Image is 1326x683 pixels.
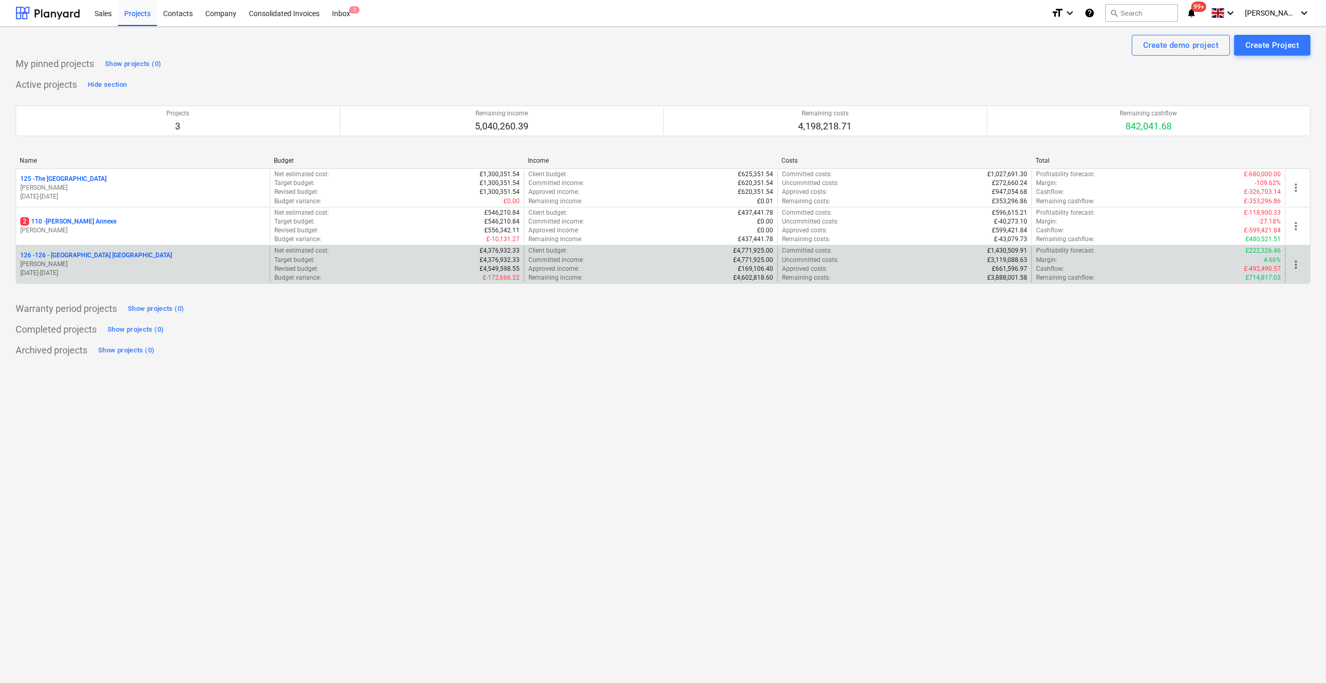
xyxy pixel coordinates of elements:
[782,256,839,265] p: Uncommitted costs :
[20,226,266,235] p: [PERSON_NAME]
[20,217,116,226] p: 110 - [PERSON_NAME] Annexe
[738,170,773,179] p: £625,351.54
[738,208,773,217] p: £437,441.78
[20,217,266,235] div: 2110 -[PERSON_NAME] Annexe[PERSON_NAME]
[274,235,321,244] p: Budget variance :
[274,157,520,164] div: Budget
[782,235,830,244] p: Remaining costs :
[992,265,1027,273] p: £661,596.97
[757,197,773,206] p: £0.01
[1036,273,1095,282] p: Remaining cashflow :
[992,197,1027,206] p: £353,296.86
[484,208,520,217] p: £546,210.84
[1290,181,1302,194] span: more_vert
[1258,217,1281,226] p: -27.18%
[1120,120,1177,133] p: 842,041.68
[274,208,329,217] p: Net estimated cost :
[528,217,584,226] p: Committed income :
[782,208,832,217] p: Committed costs :
[528,235,582,244] p: Remaining income :
[798,109,852,118] p: Remaining costs
[1036,188,1064,196] p: Cashflow :
[987,256,1027,265] p: £3,119,088.63
[1234,35,1310,56] button: Create Project
[1244,226,1281,235] p: £-599,421.84
[480,170,520,179] p: £1,300,351.54
[16,303,117,315] p: Warranty period projects
[1036,246,1095,255] p: Profitability forecast :
[274,265,319,273] p: Revised budget :
[992,188,1027,196] p: £947,054.68
[738,265,773,273] p: £169,106.40
[1264,256,1281,265] p: 4.66%
[1290,258,1302,271] span: more_vert
[480,265,520,273] p: £4,549,598.55
[528,265,579,273] p: Approved income :
[125,300,187,317] button: Show projects (0)
[274,197,321,206] p: Budget variance :
[20,157,266,164] div: Name
[1143,38,1218,52] div: Create demo project
[1191,2,1206,12] span: 99+
[992,208,1027,217] p: £596,615.21
[1132,35,1230,56] button: Create demo project
[987,246,1027,255] p: £1,430,509.91
[274,226,319,235] p: Revised budget :
[475,120,528,133] p: 5,040,260.39
[1064,7,1076,19] i: keyboard_arrow_down
[349,6,360,14] span: 2
[85,76,129,93] button: Hide section
[528,273,582,282] p: Remaining income :
[503,197,520,206] p: £0.00
[1036,256,1057,265] p: Margin :
[16,323,97,336] p: Completed projects
[1036,265,1064,273] p: Cashflow :
[733,273,773,282] p: £4,602,818.60
[782,265,827,273] p: Approved costs :
[20,251,172,260] p: 126 - 126 - [GEOGRAPHIC_DATA] [GEOGRAPHIC_DATA]
[1036,197,1095,206] p: Remaining cashflow :
[480,188,520,196] p: £1,300,351.54
[486,235,520,244] p: £-10,131.27
[20,251,266,278] div: 126 -126 - [GEOGRAPHIC_DATA] [GEOGRAPHIC_DATA][PERSON_NAME][DATE]-[DATE]
[994,235,1027,244] p: £-43,079.73
[480,179,520,188] p: £1,300,351.54
[274,256,315,265] p: Target budget :
[98,345,154,357] div: Show projects (0)
[484,217,520,226] p: £546,210.84
[1244,208,1281,217] p: £-118,900.33
[274,188,319,196] p: Revised budget :
[992,179,1027,188] p: £272,660.24
[528,226,579,235] p: Approved income :
[166,120,189,133] p: 3
[757,217,773,226] p: £0.00
[782,226,827,235] p: Approved costs :
[16,344,87,357] p: Archived projects
[987,170,1027,179] p: £1,027,691.30
[96,342,157,359] button: Show projects (0)
[274,246,329,255] p: Net estimated cost :
[20,217,29,226] span: 2
[20,269,266,278] p: [DATE] - [DATE]
[480,246,520,255] p: £4,376,932.33
[1036,235,1095,244] p: Remaining cashflow :
[1245,246,1281,255] p: £222,326.46
[781,157,1027,164] div: Costs
[20,183,266,192] p: [PERSON_NAME]
[1255,179,1281,188] p: -109.62%
[480,256,520,265] p: £4,376,932.33
[528,197,582,206] p: Remaining income :
[20,260,266,269] p: [PERSON_NAME]
[1036,179,1057,188] p: Margin :
[1105,4,1178,22] button: Search
[20,175,266,201] div: 125 -The [GEOGRAPHIC_DATA][PERSON_NAME][DATE]-[DATE]
[782,170,832,179] p: Committed costs :
[88,79,127,91] div: Hide section
[782,197,830,206] p: Remaining costs :
[1084,7,1095,19] i: Knowledge base
[274,170,329,179] p: Net estimated cost :
[528,157,774,164] div: Income
[738,179,773,188] p: £620,351.54
[987,273,1027,282] p: £3,888,001.58
[1245,9,1297,17] span: [PERSON_NAME]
